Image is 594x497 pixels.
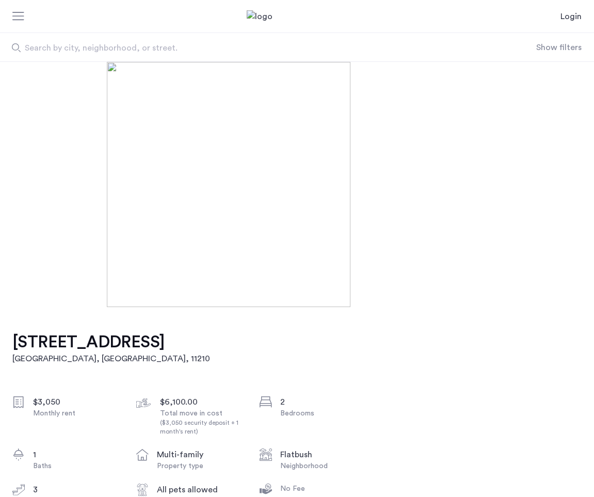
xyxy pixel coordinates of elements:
div: multi-family [157,448,244,461]
div: Monthly rent [33,408,120,419]
div: No Fee [280,484,367,494]
div: 3 [33,484,120,496]
a: Cazamio Logo [247,10,348,23]
div: $3,050 [33,396,120,408]
img: logo [247,10,348,23]
div: Neighborhood [280,461,367,471]
div: ($3,050 security deposit + 1 month's rent) [160,419,247,436]
div: Total move in cost [160,408,247,436]
a: [STREET_ADDRESS][GEOGRAPHIC_DATA], [GEOGRAPHIC_DATA], 11210 [12,332,210,365]
div: Baths [33,461,120,471]
div: 2 [280,396,367,408]
div: All pets allowed [157,484,244,496]
div: 1 [33,448,120,461]
span: Search by city, neighborhood, or street. [25,42,454,54]
h2: [GEOGRAPHIC_DATA], [GEOGRAPHIC_DATA] , 11210 [12,352,210,365]
h1: [STREET_ADDRESS] [12,332,210,352]
img: [object%20Object] [107,62,487,307]
button: Show or hide filters [536,41,582,54]
a: Login [560,10,582,23]
div: Bedrooms [280,408,367,419]
div: Property type [157,461,244,471]
div: $6,100.00 [160,396,247,408]
div: Flatbush [280,448,367,461]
